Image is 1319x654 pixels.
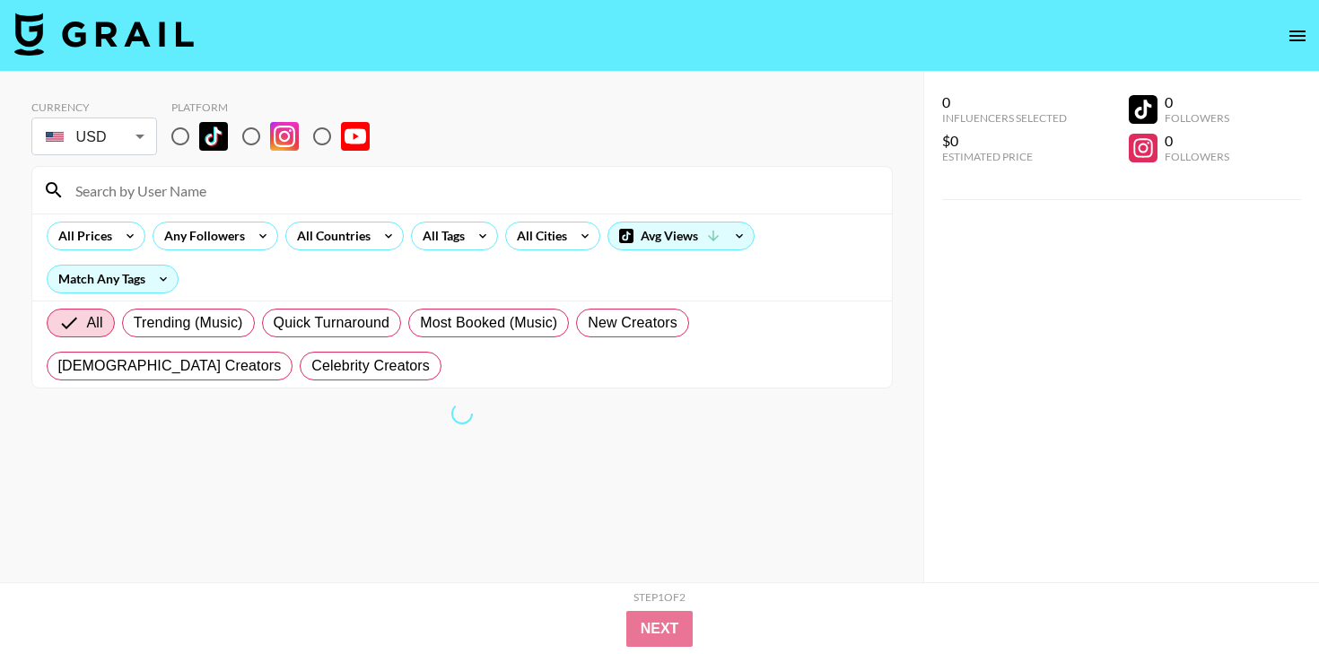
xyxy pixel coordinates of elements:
[633,590,686,604] div: Step 1 of 2
[1229,564,1297,632] iframe: Drift Widget Chat Controller
[1165,111,1229,125] div: Followers
[199,122,228,151] img: TikTok
[588,312,677,334] span: New Creators
[58,355,282,377] span: [DEMOGRAPHIC_DATA] Creators
[626,611,694,647] button: Next
[450,401,474,425] span: Refreshing bookers, clients, countries, tags, cities, talent, talent...
[341,122,370,151] img: YouTube
[506,222,571,249] div: All Cities
[31,100,157,114] div: Currency
[420,312,557,334] span: Most Booked (Music)
[48,222,116,249] div: All Prices
[286,222,374,249] div: All Countries
[608,222,754,249] div: Avg Views
[1280,18,1315,54] button: open drawer
[412,222,468,249] div: All Tags
[1165,93,1229,111] div: 0
[134,312,243,334] span: Trending (Music)
[171,100,384,114] div: Platform
[48,266,178,292] div: Match Any Tags
[942,111,1067,125] div: Influencers Selected
[274,312,390,334] span: Quick Turnaround
[35,121,153,153] div: USD
[153,222,249,249] div: Any Followers
[270,122,299,151] img: Instagram
[65,176,881,205] input: Search by User Name
[311,355,430,377] span: Celebrity Creators
[942,132,1067,150] div: $0
[87,312,103,334] span: All
[942,150,1067,163] div: Estimated Price
[1165,150,1229,163] div: Followers
[14,13,194,56] img: Grail Talent
[942,93,1067,111] div: 0
[1165,132,1229,150] div: 0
